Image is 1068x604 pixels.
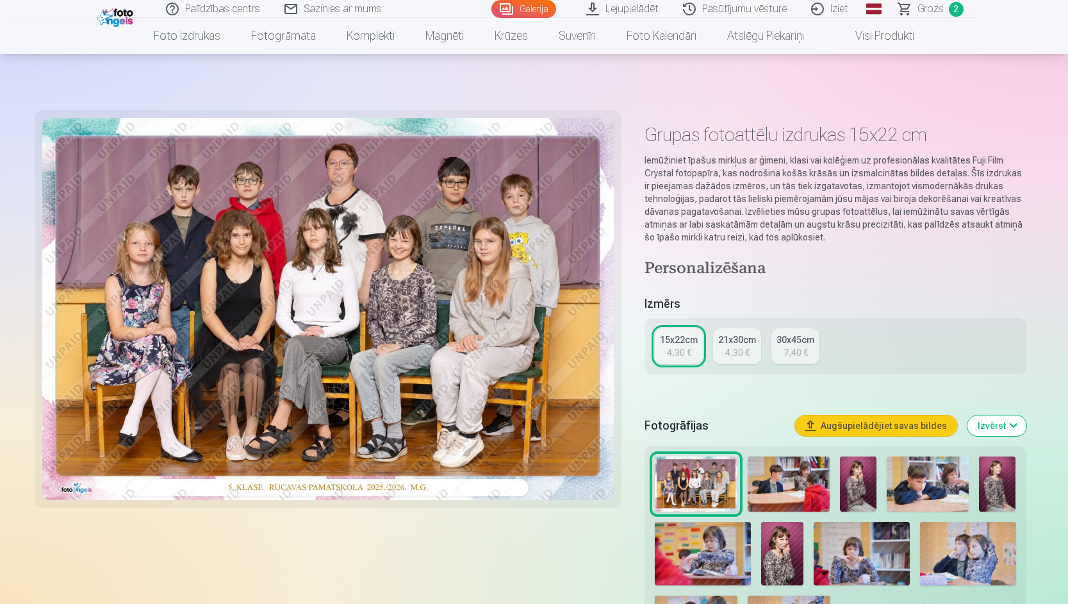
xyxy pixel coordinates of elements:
a: Krūzes [479,18,543,54]
h1: Grupas fotoattēlu izdrukas 15x22 cm [645,123,1026,146]
div: 4,30 € [725,346,750,359]
img: /fa1 [97,5,136,27]
a: Magnēti [410,18,479,54]
div: 21x30cm [718,333,756,346]
a: Suvenīri [543,18,611,54]
a: Visi produkti [819,18,930,54]
div: 30x45cm [776,333,814,346]
h4: Personalizēšana [645,259,1026,280]
a: Atslēgu piekariņi [712,18,819,54]
a: Foto izdrukas [138,18,236,54]
div: 7,40 € [784,346,808,359]
div: 15x22cm [660,333,698,346]
h5: Fotogrāfijas [645,417,784,435]
h5: Izmērs [645,295,1026,313]
button: Augšupielādējiet savas bildes [795,415,957,436]
a: 15x22cm4,30 € [655,328,703,364]
button: Izvērst [967,415,1026,436]
a: 30x45cm7,40 € [771,328,819,364]
p: Iemūžiniet īpašus mirkļus ar ģimeni, klasi vai kolēģiem uz profesionālas kvalitātes Fuji Film Cry... [645,154,1026,244]
a: Foto kalendāri [611,18,712,54]
div: 4,30 € [667,346,691,359]
a: 21x30cm4,30 € [713,328,761,364]
a: Komplekti [331,18,410,54]
span: 2 [949,2,964,17]
span: Grozs [917,1,944,17]
a: Fotogrāmata [236,18,331,54]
